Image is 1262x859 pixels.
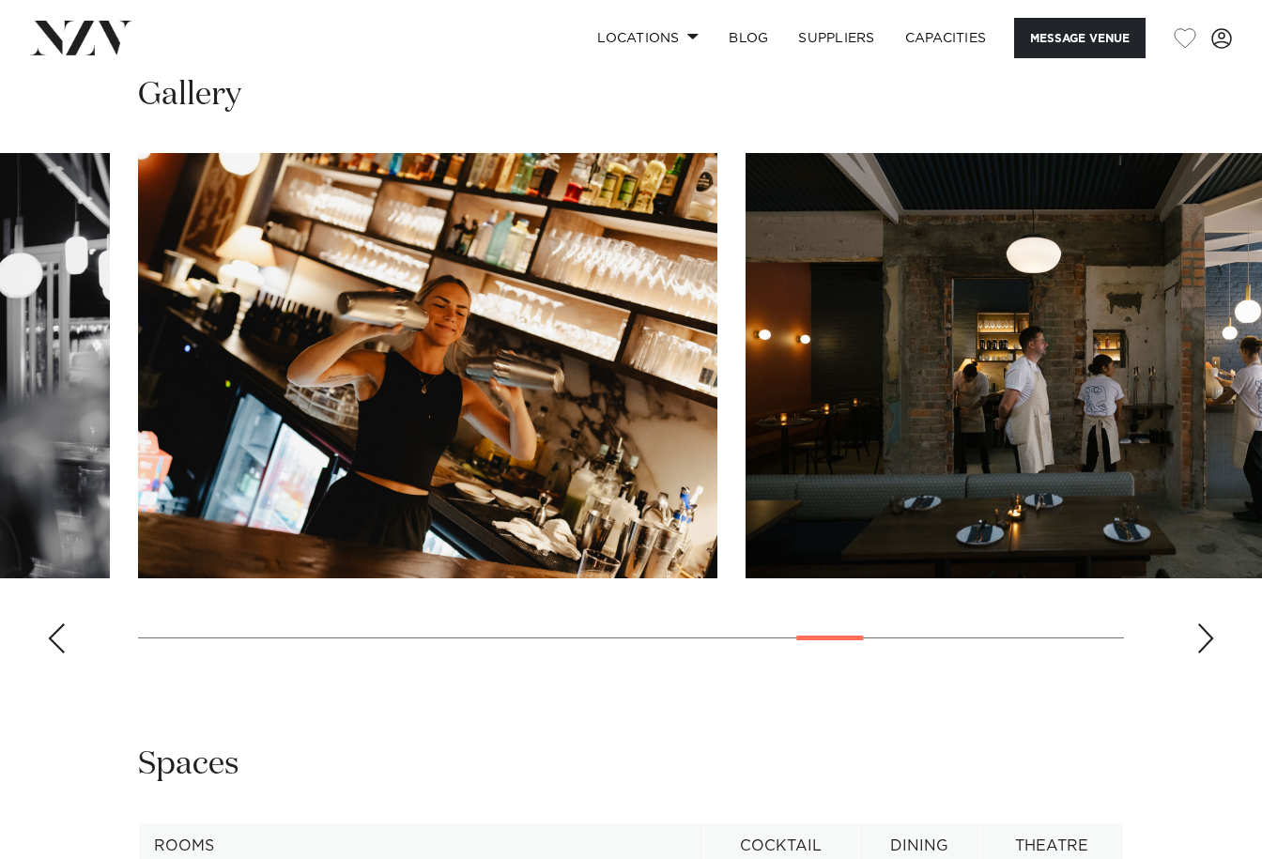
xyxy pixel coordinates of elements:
a: Capacities [890,18,1002,58]
h2: Spaces [138,744,239,786]
swiper-slide: 17 / 24 [138,153,717,578]
a: BLOG [714,18,783,58]
a: Locations [582,18,714,58]
img: Bartender shaking cocktails at Daphnes [138,153,717,578]
button: Message Venue [1014,18,1146,58]
img: nzv-logo.png [30,21,132,54]
h2: Gallery [138,74,241,116]
a: SUPPLIERS [783,18,889,58]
